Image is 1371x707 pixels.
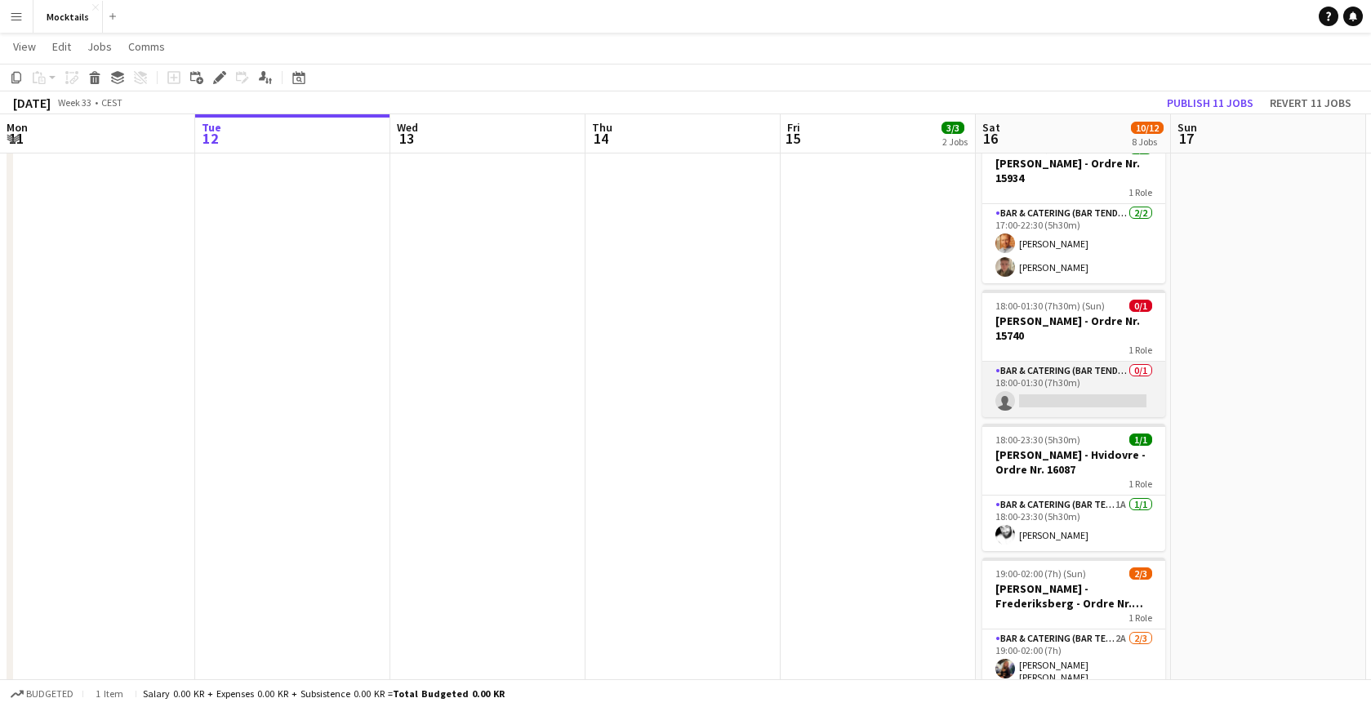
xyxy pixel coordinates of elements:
[980,129,1000,148] span: 16
[590,129,612,148] span: 14
[982,132,1165,283] app-job-card: 17:00-22:30 (5h30m)2/2[PERSON_NAME] - Ordre Nr. 159341 RoleBar & Catering (Bar Tender)2/217:00-22...
[87,39,112,54] span: Jobs
[143,687,505,700] div: Salary 0.00 KR + Expenses 0.00 KR + Subsistence 0.00 KR =
[394,129,418,148] span: 13
[54,96,95,109] span: Week 33
[1175,129,1197,148] span: 17
[1160,92,1260,113] button: Publish 11 jobs
[787,120,800,135] span: Fri
[982,362,1165,417] app-card-role: Bar & Catering (Bar Tender)0/118:00-01:30 (7h30m)
[128,39,165,54] span: Comms
[995,567,1086,580] span: 19:00-02:00 (7h) (Sun)
[995,300,1105,312] span: 18:00-01:30 (7h30m) (Sun)
[1263,92,1358,113] button: Revert 11 jobs
[13,95,51,111] div: [DATE]
[1128,344,1152,356] span: 1 Role
[995,434,1080,446] span: 18:00-23:30 (5h30m)
[1131,122,1164,134] span: 10/12
[26,688,73,700] span: Budgeted
[982,496,1165,551] app-card-role: Bar & Catering (Bar Tender)1A1/118:00-23:30 (5h30m)[PERSON_NAME]
[982,313,1165,343] h3: [PERSON_NAME] - Ordre Nr. 15740
[982,581,1165,611] h3: [PERSON_NAME] - Frederiksberg - Ordre Nr. 16038
[785,129,800,148] span: 15
[1177,120,1197,135] span: Sun
[1129,434,1152,446] span: 1/1
[393,687,505,700] span: Total Budgeted 0.00 KR
[1128,478,1152,490] span: 1 Role
[1128,186,1152,198] span: 1 Role
[7,36,42,57] a: View
[982,204,1165,283] app-card-role: Bar & Catering (Bar Tender)2/217:00-22:30 (5h30m)[PERSON_NAME][PERSON_NAME]
[46,36,78,57] a: Edit
[397,120,418,135] span: Wed
[81,36,118,57] a: Jobs
[8,685,76,703] button: Budgeted
[982,156,1165,185] h3: [PERSON_NAME] - Ordre Nr. 15934
[1132,136,1163,148] div: 8 Jobs
[101,96,122,109] div: CEST
[33,1,103,33] button: Mocktails
[982,120,1000,135] span: Sat
[52,39,71,54] span: Edit
[122,36,171,57] a: Comms
[941,122,964,134] span: 3/3
[199,129,221,148] span: 12
[942,136,968,148] div: 2 Jobs
[592,120,612,135] span: Thu
[4,129,28,148] span: 11
[90,687,129,700] span: 1 item
[982,424,1165,551] app-job-card: 18:00-23:30 (5h30m)1/1[PERSON_NAME] - Hvidovre - Ordre Nr. 160871 RoleBar & Catering (Bar Tender)...
[13,39,36,54] span: View
[1129,567,1152,580] span: 2/3
[7,120,28,135] span: Mon
[1129,300,1152,312] span: 0/1
[982,290,1165,417] app-job-card: 18:00-01:30 (7h30m) (Sun)0/1[PERSON_NAME] - Ordre Nr. 157401 RoleBar & Catering (Bar Tender)0/118...
[982,447,1165,477] h3: [PERSON_NAME] - Hvidovre - Ordre Nr. 16087
[202,120,221,135] span: Tue
[1128,611,1152,624] span: 1 Role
